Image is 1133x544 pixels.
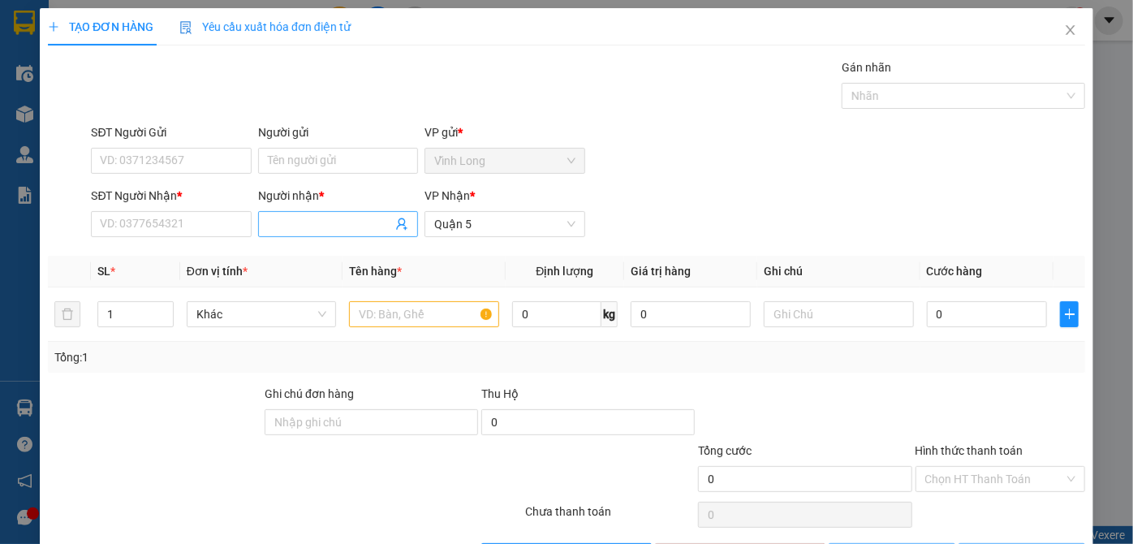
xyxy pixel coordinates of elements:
span: Thu Hộ [481,387,519,400]
span: Giá trị hàng [631,265,691,278]
div: SĐT Người Nhận [91,187,251,205]
button: plus [1060,301,1079,327]
button: delete [54,301,80,327]
span: kg [601,301,618,327]
span: plus [1061,308,1079,321]
input: Ghi chú đơn hàng [265,409,478,435]
span: VP Nhận [424,189,470,202]
span: close [1064,24,1077,37]
span: Quận 5 [434,212,575,236]
span: Yêu cầu xuất hóa đơn điện tử [179,20,351,33]
div: Người gửi [258,123,418,141]
div: Người nhận [258,187,418,205]
input: Ghi Chú [764,301,914,327]
span: Vĩnh Long [434,149,575,173]
span: Cước hàng [927,265,983,278]
img: icon [179,21,192,34]
input: VD: Bàn, Ghế [349,301,499,327]
button: Close [1048,8,1093,54]
span: plus [48,21,59,32]
th: Ghi chú [757,256,920,287]
label: Hình thức thanh toán [915,444,1023,457]
label: Ghi chú đơn hàng [265,387,354,400]
span: Tổng cước [698,444,752,457]
input: 0 [631,301,751,327]
span: SL [97,265,110,278]
label: Gán nhãn [842,61,891,74]
span: Định lượng [536,265,593,278]
span: user-add [395,218,408,231]
span: Tên hàng [349,265,402,278]
div: Chưa thanh toán [523,503,697,531]
span: Khác [196,302,327,326]
div: SĐT Người Gửi [91,123,251,141]
div: Tổng: 1 [54,348,438,366]
span: TẠO ĐƠN HÀNG [48,20,153,33]
div: VP gửi [424,123,584,141]
span: Đơn vị tính [187,265,248,278]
